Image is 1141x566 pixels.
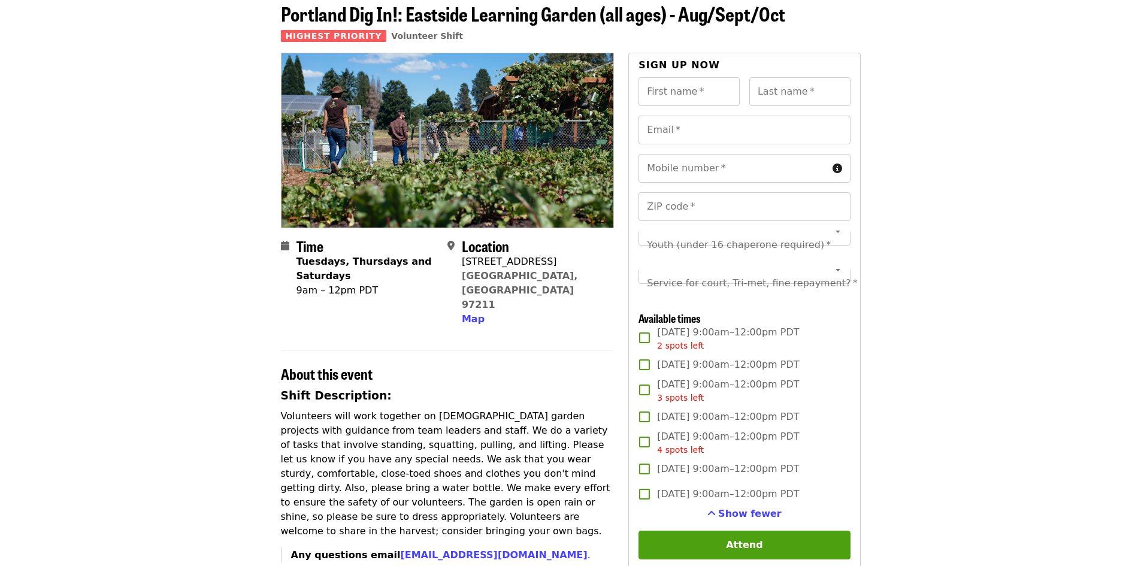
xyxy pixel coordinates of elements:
[657,393,704,402] span: 3 spots left
[638,310,701,326] span: Available times
[657,429,799,456] span: [DATE] 9:00am–12:00pm PDT
[282,53,614,227] img: Portland Dig In!: Eastside Learning Garden (all ages) - Aug/Sept/Oct organized by Oregon Food Bank
[391,31,463,41] a: Volunteer Shift
[718,508,782,519] span: Show fewer
[400,549,587,561] a: [EMAIL_ADDRESS][DOMAIN_NAME]
[638,77,740,106] input: First name
[291,548,615,562] p: .
[707,507,782,521] button: See more timeslots
[657,487,799,501] span: [DATE] 9:00am–12:00pm PDT
[462,312,485,326] button: Map
[638,59,720,71] span: Sign up now
[833,163,842,174] i: circle-info icon
[281,409,615,538] p: Volunteers will work together on [DEMOGRAPHIC_DATA] garden projects with guidance from team leade...
[657,341,704,350] span: 2 spots left
[830,261,846,278] button: Open
[657,325,799,352] span: [DATE] 9:00am–12:00pm PDT
[638,116,850,144] input: Email
[657,358,799,372] span: [DATE] 9:00am–12:00pm PDT
[462,255,604,269] div: [STREET_ADDRESS]
[296,235,323,256] span: Time
[281,389,392,402] strong: Shift Description:
[657,410,799,424] span: [DATE] 9:00am–12:00pm PDT
[657,377,799,404] span: [DATE] 9:00am–12:00pm PDT
[291,549,588,561] strong: Any questions email
[638,192,850,221] input: ZIP code
[638,154,827,183] input: Mobile number
[296,283,438,298] div: 9am – 12pm PDT
[657,445,704,455] span: 4 spots left
[830,223,846,240] button: Open
[638,531,850,559] button: Attend
[281,30,387,42] span: Highest Priority
[657,462,799,476] span: [DATE] 9:00am–12:00pm PDT
[281,363,373,384] span: About this event
[749,77,851,106] input: Last name
[447,240,455,252] i: map-marker-alt icon
[462,270,578,310] a: [GEOGRAPHIC_DATA], [GEOGRAPHIC_DATA] 97211
[462,235,509,256] span: Location
[281,240,289,252] i: calendar icon
[462,313,485,325] span: Map
[296,256,432,282] strong: Tuesdays, Thursdays and Saturdays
